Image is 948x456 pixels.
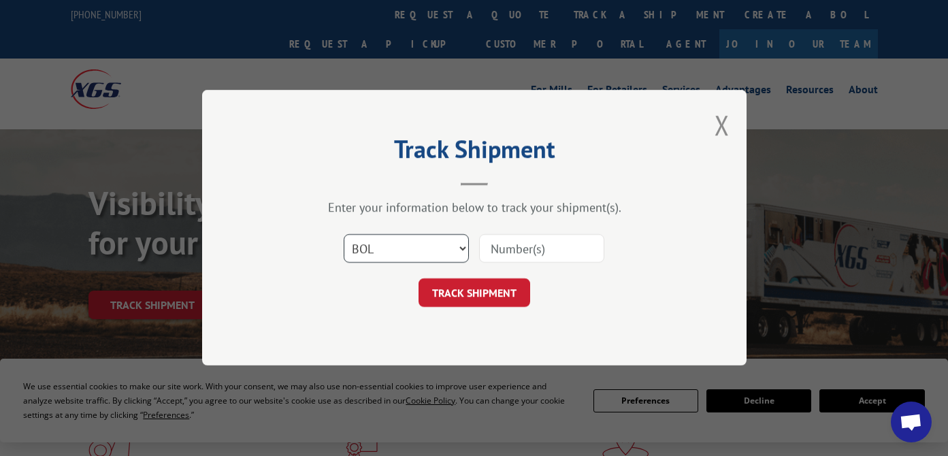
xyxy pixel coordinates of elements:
[891,402,932,442] div: Open chat
[715,107,730,143] button: Close modal
[419,279,530,308] button: TRACK SHIPMENT
[270,140,679,165] h2: Track Shipment
[479,235,604,263] input: Number(s)
[270,200,679,216] div: Enter your information below to track your shipment(s).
